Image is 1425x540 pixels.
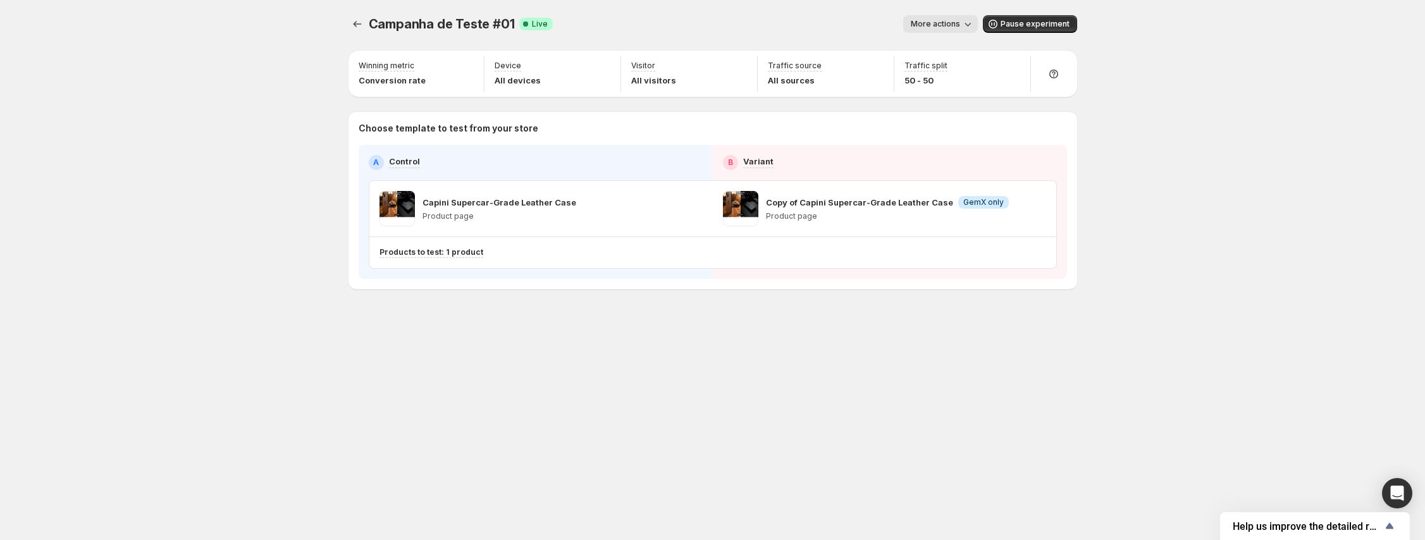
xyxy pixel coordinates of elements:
[1233,519,1397,534] button: Show survey - Help us improve the detailed report for A/B campaigns
[359,61,414,71] p: Winning metric
[369,16,515,32] span: Campanha de Teste #01
[743,155,774,168] p: Variant
[495,61,521,71] p: Device
[379,247,483,257] p: Products to test: 1 product
[389,155,420,168] p: Control
[963,197,1004,207] span: GemX only
[766,211,1009,221] p: Product page
[766,196,953,209] p: Copy of Capini Supercar-Grade Leather Case
[359,74,426,87] p: Conversion rate
[379,191,415,226] img: Capini Supercar-Grade Leather Case
[1001,19,1070,29] span: Pause experiment
[911,19,960,29] span: More actions
[631,74,676,87] p: All visitors
[768,74,822,87] p: All sources
[631,61,655,71] p: Visitor
[983,15,1077,33] button: Pause experiment
[359,122,1067,135] p: Choose template to test from your store
[495,74,541,87] p: All devices
[349,15,366,33] button: Experiments
[532,19,548,29] span: Live
[423,196,576,209] p: Capini Supercar-Grade Leather Case
[768,61,822,71] p: Traffic source
[1233,520,1382,532] span: Help us improve the detailed report for A/B campaigns
[723,191,758,226] img: Copy of Capini Supercar-Grade Leather Case
[1382,478,1412,508] div: Open Intercom Messenger
[423,211,576,221] p: Product page
[373,157,379,168] h2: A
[904,61,947,71] p: Traffic split
[904,74,947,87] p: 50 - 50
[903,15,978,33] button: More actions
[728,157,733,168] h2: B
